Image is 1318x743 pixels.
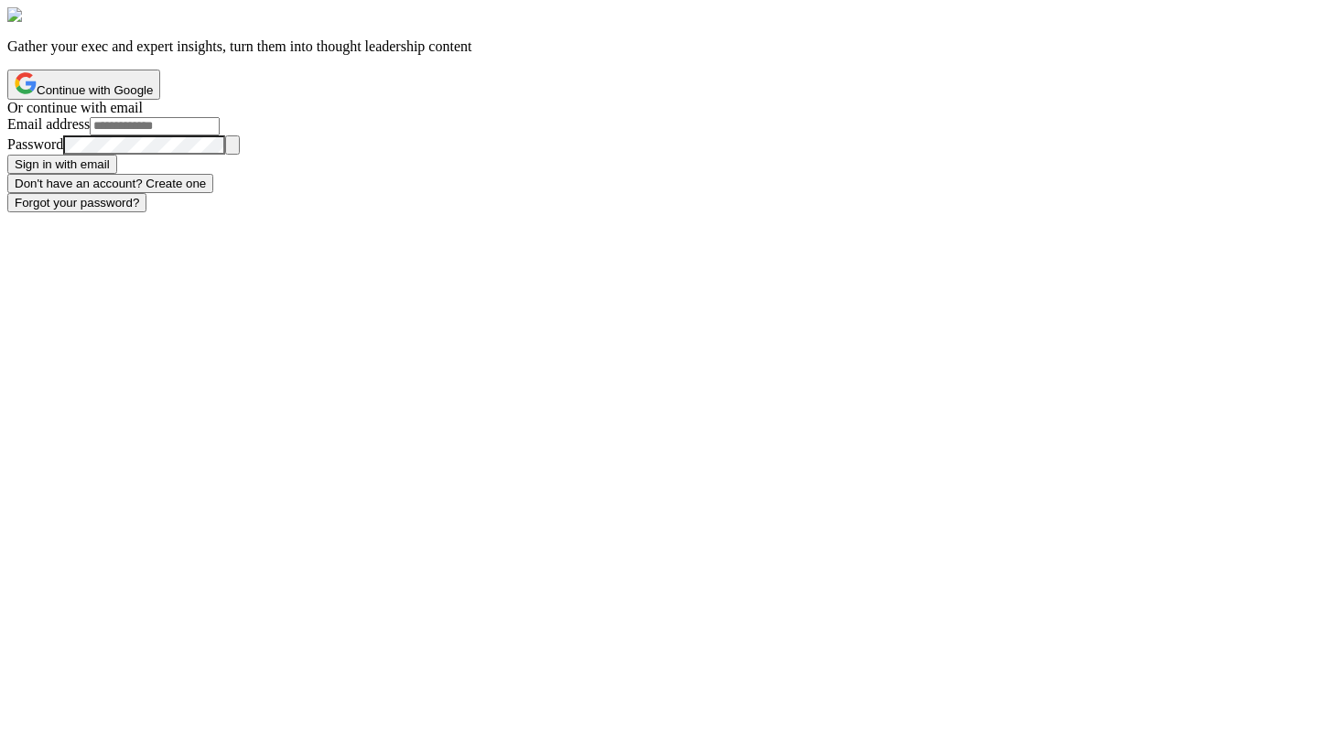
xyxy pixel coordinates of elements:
[7,100,143,115] span: Or continue with email
[15,72,37,94] img: Google logo
[7,155,117,174] button: Sign in with email
[7,193,146,212] button: Forgot your password?
[7,136,63,152] label: Password
[7,116,90,132] label: Email address
[7,38,1311,55] p: Gather your exec and expert insights, turn them into thought leadership content
[7,70,160,100] button: Continue with Google
[7,7,57,24] img: Leaps
[7,174,213,193] button: Don't have an account? Create one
